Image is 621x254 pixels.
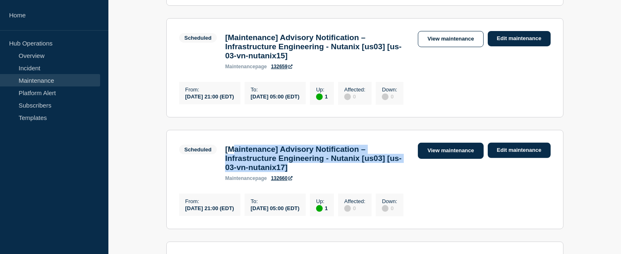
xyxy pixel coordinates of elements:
div: disabled [382,93,388,100]
p: From : [185,198,234,204]
p: page [225,175,267,181]
div: Scheduled [185,146,212,153]
a: 132659 [271,64,293,69]
span: maintenance [225,64,255,69]
p: To : [251,198,300,204]
p: Up : [316,86,328,93]
div: up [316,205,323,212]
div: [DATE] 05:00 (EDT) [251,204,300,211]
a: View maintenance [418,143,483,159]
div: 1 [316,93,328,100]
div: Scheduled [185,35,212,41]
p: Up : [316,198,328,204]
div: 0 [382,204,397,212]
div: up [316,93,323,100]
div: disabled [344,93,351,100]
div: disabled [382,205,388,212]
p: Affected : [344,86,365,93]
div: [DATE] 21:00 (EDT) [185,204,234,211]
div: [DATE] 21:00 (EDT) [185,93,234,100]
a: 132660 [271,175,293,181]
a: View maintenance [418,31,483,47]
div: [DATE] 05:00 (EDT) [251,93,300,100]
span: maintenance [225,175,255,181]
p: page [225,64,267,69]
div: 0 [344,204,365,212]
p: Down : [382,86,397,93]
div: 0 [382,93,397,100]
a: Edit maintenance [488,143,551,158]
p: Down : [382,198,397,204]
div: 0 [344,93,365,100]
h3: [Maintenance] Advisory Notification – Infrastructure Engineering - Nutanix [us03] [us-03-vn-nutan... [225,145,410,172]
p: Affected : [344,198,365,204]
div: disabled [344,205,351,212]
a: Edit maintenance [488,31,551,46]
p: To : [251,86,300,93]
div: 1 [316,204,328,212]
h3: [Maintenance] Advisory Notification – Infrastructure Engineering - Nutanix [us03] [us-03-vn-nutan... [225,33,410,60]
p: From : [185,86,234,93]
